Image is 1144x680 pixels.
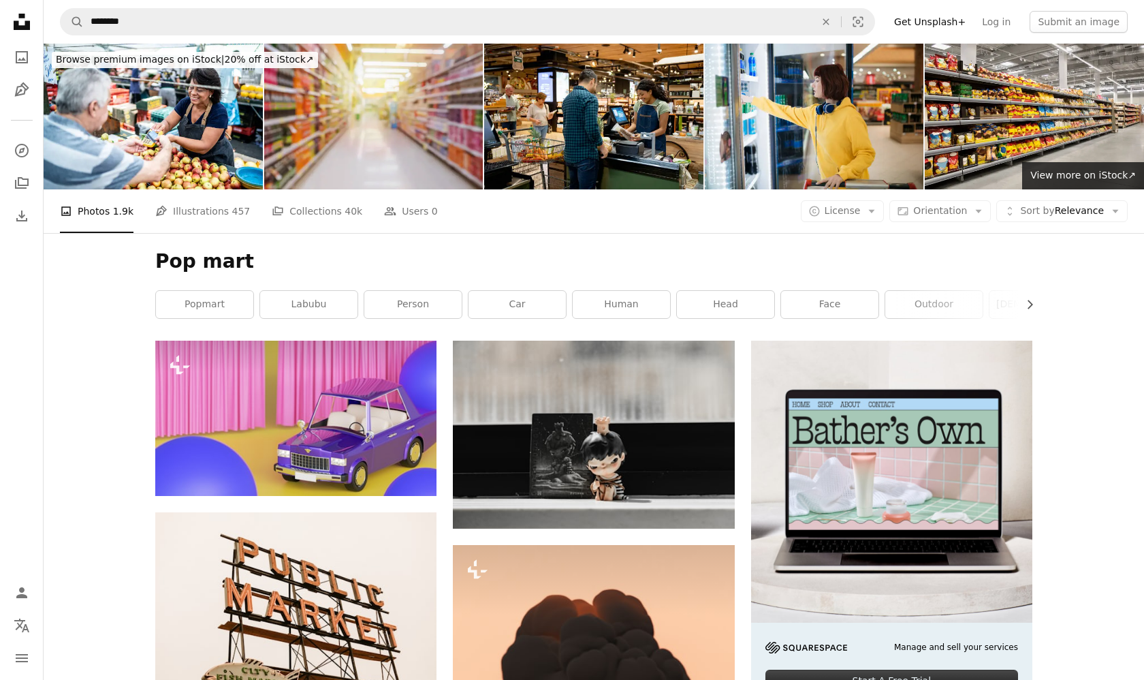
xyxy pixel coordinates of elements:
[989,291,1087,318] a: [DEMOGRAPHIC_DATA]
[811,9,841,35] button: Clear
[8,579,35,606] a: Log in / Sign up
[61,9,84,35] button: Search Unsplash
[894,642,1018,653] span: Manage and sell your services
[8,612,35,639] button: Language
[156,291,253,318] a: popmart
[468,291,566,318] a: car
[801,200,885,222] button: License
[913,205,967,216] span: Orientation
[1022,162,1144,189] a: View more on iStock↗
[8,170,35,197] a: Collections
[432,204,438,219] span: 0
[825,205,861,216] span: License
[484,44,703,189] img: Happy cashier working at the supermarket registering products
[8,645,35,672] button: Menu
[232,204,251,219] span: 457
[1030,170,1136,181] span: View more on iStock ↗
[345,204,362,219] span: 40k
[155,189,250,233] a: Illustrations 457
[885,291,983,318] a: outdoor
[8,137,35,164] a: Explore
[384,189,438,233] a: Users 0
[44,44,263,189] img: Customer paying with credit card on a street market
[842,9,874,35] button: Visual search
[453,341,734,528] img: A figurine and its shadow on a windowsill.
[44,44,326,76] a: Browse premium images on iStock|20% off at iStock↗
[56,54,314,65] span: 20% off at iStock ↗
[260,291,357,318] a: labubu
[155,412,436,424] a: A purple car is parked in front of balloons
[765,642,847,653] img: file-1705255347840-230a6ab5bca9image
[705,44,924,189] img: Side view of a young Caucasian woman doing her shopping in supermarket
[155,600,436,612] a: a close up of a sign
[1017,291,1032,318] button: scroll list to the right
[1020,205,1054,216] span: Sort by
[8,44,35,71] a: Photos
[155,249,1032,274] h1: Pop mart
[751,341,1032,622] img: file-1707883121023-8e3502977149image
[264,44,483,189] img: supermarket aisle with soft drink bottles product shelves blurred background
[60,8,875,35] form: Find visuals sitewide
[8,202,35,230] a: Download History
[1030,11,1128,33] button: Submit an image
[889,200,991,222] button: Orientation
[781,291,878,318] a: face
[974,11,1019,33] a: Log in
[677,291,774,318] a: head
[272,189,362,233] a: Collections 40k
[996,200,1128,222] button: Sort byRelevance
[573,291,670,318] a: human
[886,11,974,33] a: Get Unsplash+
[155,341,436,495] img: A purple car is parked in front of balloons
[56,54,224,65] span: Browse premium images on iStock |
[925,44,1144,189] img: Chips and snacks on shelves in supermarket
[8,8,35,38] a: Home — Unsplash
[8,76,35,104] a: Illustrations
[453,429,734,441] a: A figurine and its shadow on a windowsill.
[364,291,462,318] a: person
[1020,204,1104,218] span: Relevance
